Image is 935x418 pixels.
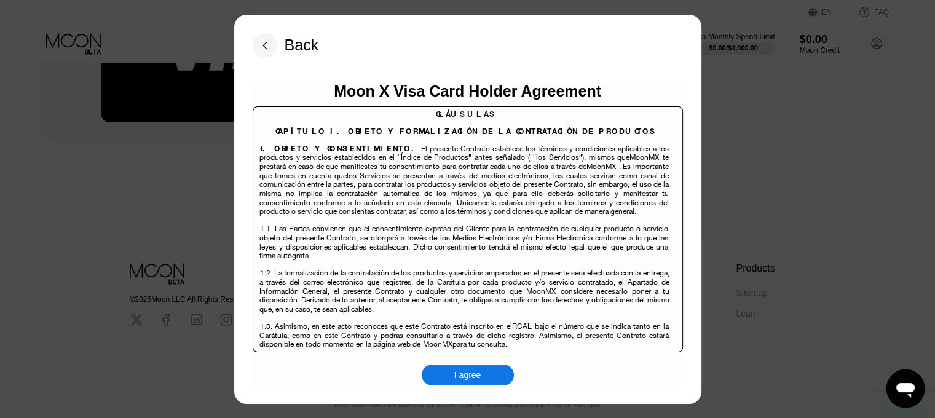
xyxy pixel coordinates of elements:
[586,161,616,172] span: MoonMX
[347,170,465,181] span: los Servicios se presentan a través
[454,369,481,381] div: I agree
[259,321,669,349] span: bajo el número que se indica tanto en la Carátula, como en este Contrato y podrás consultarlo a t...
[629,152,659,162] span: MoonMX
[259,170,669,217] span: del medios electrónicos, los cuales servirán como canal de comunicación entre la partes, para con...
[259,286,669,314] span: considere necesario poner a tu disposición. Derivado de lo anterior, al aceptar este Contrato, te...
[584,152,629,162] span: , mismos que
[423,339,452,349] span: MoonMX
[436,109,497,119] span: CLÁUSULAS
[526,286,556,296] span: MoonMX
[512,321,532,331] span: RCAL
[422,365,514,385] div: I agree
[259,267,669,296] span: 1.2. La formalización de la contratación de los productos y servicios amparados en el presente se...
[285,36,319,54] div: Back
[533,152,584,162] span: “los Servicios”)
[886,369,925,408] iframe: Button to launch messaging window
[259,143,418,154] span: 1. OBJETO Y CONSENTIMIENTO.
[334,82,601,100] div: Moon X Visa Card Holder Agreement
[259,223,668,261] span: 1.1. Las Partes convienen que el consentimiento expreso del Cliente para la contratación de cualq...
[253,33,319,58] div: Back
[452,339,507,349] span: para tu consulta.
[259,143,669,163] span: El presente Contrato establece los términos y condiciones aplicables a los productos y servicios ...
[275,126,657,136] span: CAPÍTULO I. OBJETO Y FORMALIZACIÓN DE LA CONTRATACIÓN DE PRODUCTOS
[260,321,512,331] span: 1.3. Asimismo, en este acto reconoces que este Contrato está inscrito en el
[259,161,669,181] span: . Es importante que tomes en cuenta que
[259,152,669,172] span: te prestará en caso de que manifiestes tu consentimiento para contratar cada uno de ellos a travé...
